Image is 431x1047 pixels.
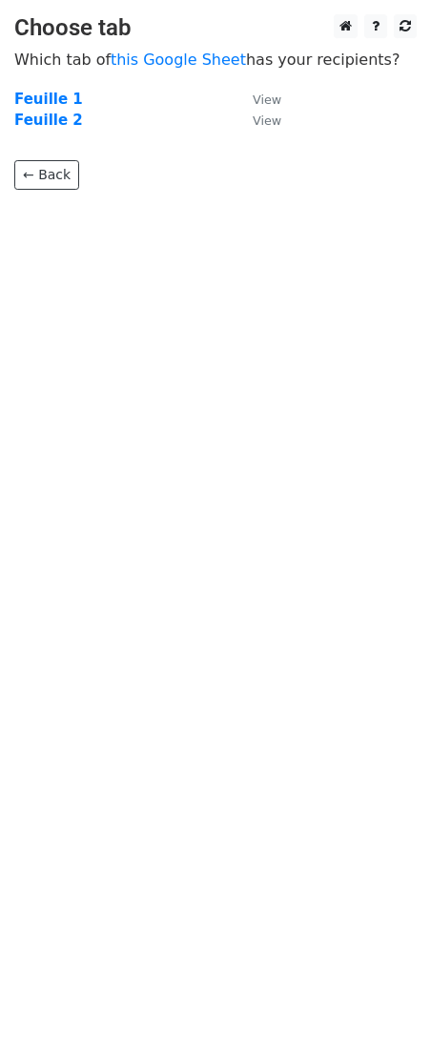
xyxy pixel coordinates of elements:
a: View [234,112,281,129]
small: View [253,113,281,128]
a: this Google Sheet [111,51,246,69]
a: Feuille 1 [14,91,83,108]
p: Which tab of has your recipients? [14,50,417,70]
a: Feuille 2 [14,112,83,129]
a: ← Back [14,160,79,190]
small: View [253,92,281,107]
h3: Choose tab [14,14,417,42]
a: View [234,91,281,108]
